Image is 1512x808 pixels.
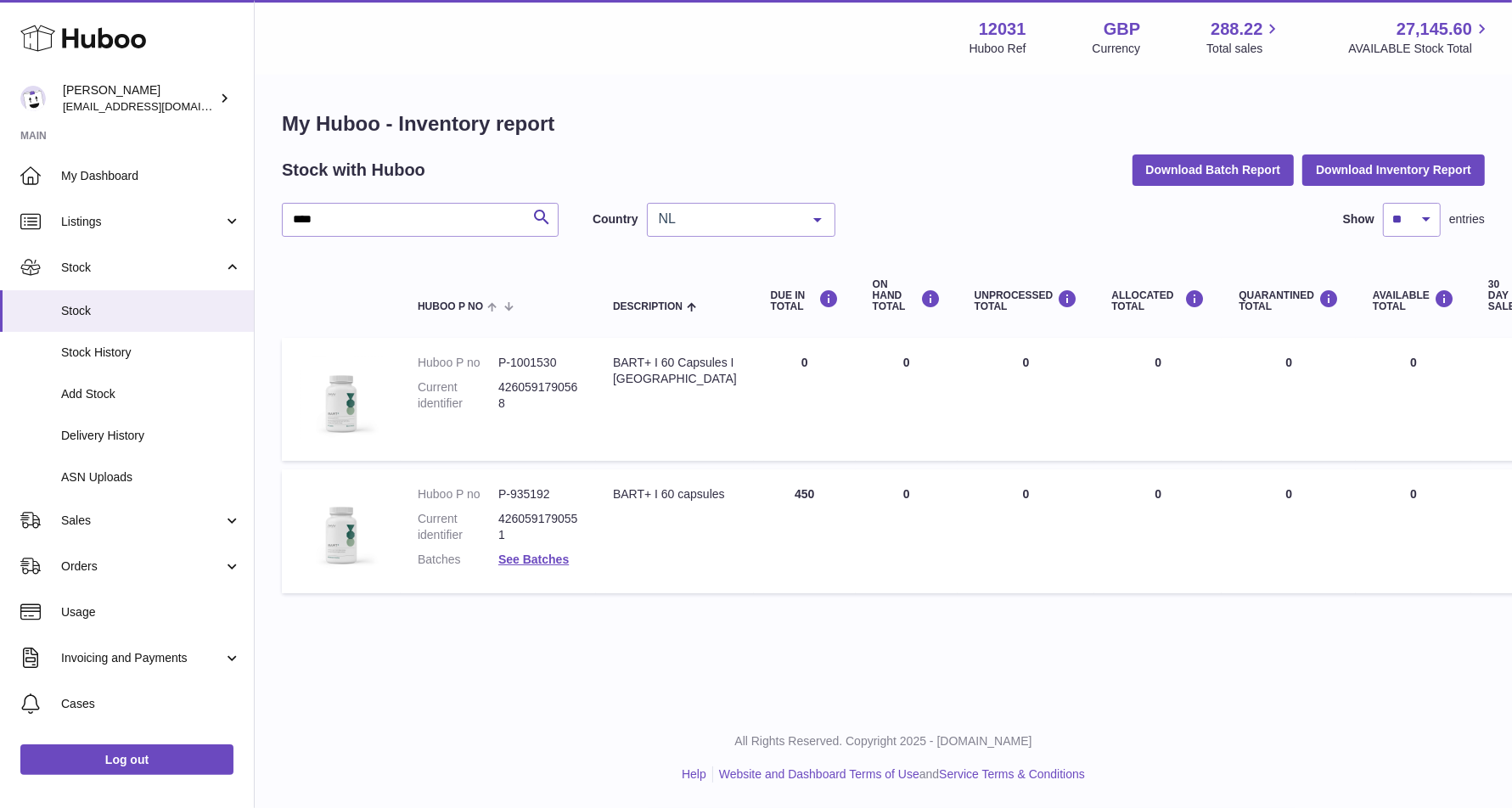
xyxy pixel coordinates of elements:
[61,260,223,276] span: Stock
[1104,18,1140,41] strong: GBP
[958,338,1095,461] td: 0
[1348,41,1492,57] span: AVAILABLE Stock Total
[771,289,839,312] div: DUE IN TOTAL
[61,696,241,712] span: Cases
[1343,211,1374,227] label: Show
[939,767,1085,781] a: Service Terms & Conditions
[498,379,579,412] dd: 4260591790568
[61,428,241,444] span: Delivery History
[418,355,498,371] dt: Huboo P no
[63,99,250,113] span: [EMAIL_ADDRESS][DOMAIN_NAME]
[1348,18,1492,57] a: 27,145.60 AVAILABLE Stock Total
[856,469,958,593] td: 0
[20,744,233,775] a: Log out
[418,379,498,412] dt: Current identifier
[498,553,569,566] a: See Batches
[282,110,1485,137] h1: My Huboo - Inventory report
[1302,154,1485,185] button: Download Inventory Report
[61,513,223,529] span: Sales
[979,18,1026,41] strong: 12031
[1206,18,1282,57] a: 288.22 Total sales
[719,767,919,781] a: Website and Dashboard Terms of Use
[299,355,384,440] img: product image
[1356,338,1471,461] td: 0
[856,338,958,461] td: 0
[268,733,1498,749] p: All Rights Reserved. Copyright 2025 - [DOMAIN_NAME]
[282,159,425,182] h2: Stock with Huboo
[970,41,1026,57] div: Huboo Ref
[1111,289,1205,312] div: ALLOCATED Total
[61,345,241,361] span: Stock History
[418,511,498,543] dt: Current identifier
[754,469,856,593] td: 450
[61,303,241,319] span: Stock
[613,301,683,312] span: Description
[1093,41,1141,57] div: Currency
[1133,154,1295,185] button: Download Batch Report
[713,766,1085,783] li: and
[61,214,223,230] span: Listings
[1397,18,1472,41] span: 27,145.60
[1239,289,1339,312] div: QUARANTINED Total
[975,289,1078,312] div: UNPROCESSED Total
[655,210,801,227] span: NL
[613,486,737,502] div: BART+ I 60 capsules
[1211,18,1262,41] span: 288.22
[418,552,498,568] dt: Batches
[873,279,941,313] div: ON HAND Total
[61,168,241,184] span: My Dashboard
[61,469,241,485] span: ASN Uploads
[61,386,241,402] span: Add Stock
[61,558,223,575] span: Orders
[299,486,384,571] img: product image
[1285,356,1292,369] span: 0
[1094,338,1222,461] td: 0
[63,82,216,115] div: [PERSON_NAME]
[61,650,223,666] span: Invoicing and Payments
[61,604,241,620] span: Usage
[1449,211,1485,227] span: entries
[1094,469,1222,593] td: 0
[498,355,579,371] dd: P-1001530
[1206,41,1282,57] span: Total sales
[1373,289,1454,312] div: AVAILABLE Total
[498,511,579,543] dd: 4260591790551
[20,86,46,111] img: admin@makewellforyou.com
[958,469,1095,593] td: 0
[1285,487,1292,501] span: 0
[498,486,579,502] dd: P-935192
[754,338,856,461] td: 0
[418,301,483,312] span: Huboo P no
[418,486,498,502] dt: Huboo P no
[613,355,737,387] div: BART+ I 60 Capsules I [GEOGRAPHIC_DATA]
[1356,469,1471,593] td: 0
[593,211,638,227] label: Country
[682,767,706,781] a: Help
